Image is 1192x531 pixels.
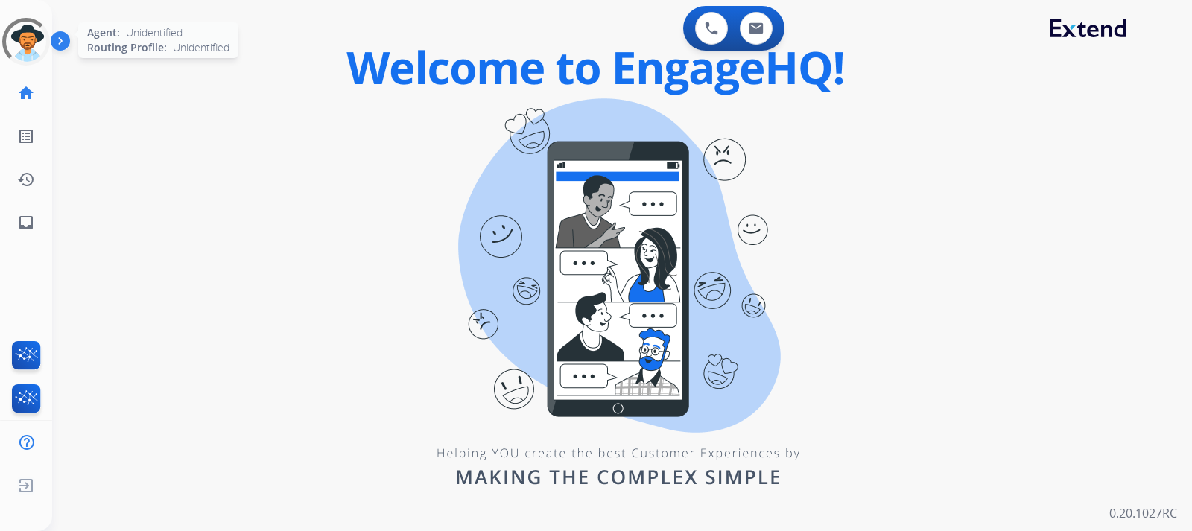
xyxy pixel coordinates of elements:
[126,25,183,40] span: Unidentified
[17,171,35,188] mat-icon: history
[17,84,35,102] mat-icon: home
[173,40,229,55] span: Unidentified
[1109,504,1177,522] p: 0.20.1027RC
[87,40,167,55] span: Routing Profile:
[87,25,120,40] span: Agent:
[17,127,35,145] mat-icon: list_alt
[17,214,35,232] mat-icon: inbox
